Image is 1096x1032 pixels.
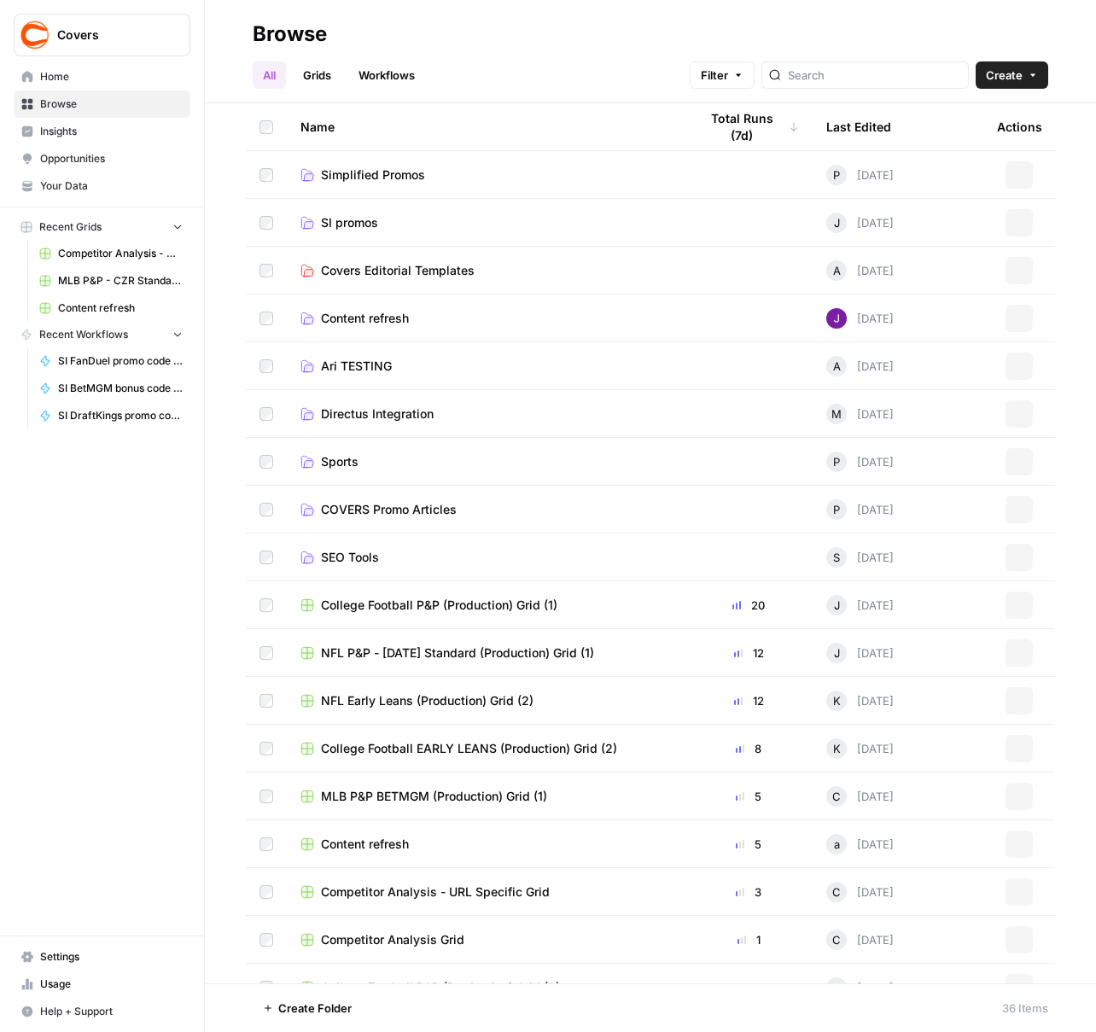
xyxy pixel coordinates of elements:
[826,786,894,807] div: [DATE]
[698,836,799,853] div: 5
[14,998,190,1025] button: Help + Support
[40,96,183,112] span: Browse
[14,145,190,172] a: Opportunities
[832,788,841,805] span: C
[833,692,841,709] span: K
[832,883,841,901] span: C
[300,883,671,901] a: Competitor Analysis - URL Specific Grid
[300,836,671,853] a: Content refresh
[698,788,799,805] div: 5
[321,262,475,279] span: Covers Editorial Templates
[826,977,894,998] div: [DATE]
[300,166,671,184] a: Simplified Promos
[32,240,190,267] a: Competitor Analysis - URL Specific Grid
[58,273,183,289] span: MLB P&P - CZR Standard (Production) Grid
[321,979,560,996] span: College Football P&P (Production) Grid (2)
[321,597,557,614] span: College Football P&P (Production) Grid (1)
[300,740,671,757] a: College Football EARLY LEANS (Production) Grid (2)
[826,103,891,150] div: Last Edited
[348,61,425,89] a: Workflows
[39,327,128,342] span: Recent Workflows
[32,267,190,294] a: MLB P&P - CZR Standard (Production) Grid
[826,499,894,520] div: [DATE]
[14,322,190,347] button: Recent Workflows
[833,166,840,184] span: P
[834,214,840,231] span: J
[826,595,894,615] div: [DATE]
[826,547,894,568] div: [DATE]
[300,549,671,566] a: SEO Tools
[321,836,409,853] span: Content refresh
[300,262,671,279] a: Covers Editorial Templates
[698,103,799,150] div: Total Runs (7d)
[300,501,671,518] a: COVERS Promo Articles
[833,501,840,518] span: P
[278,1000,352,1017] span: Create Folder
[986,67,1023,84] span: Create
[253,61,286,89] a: All
[14,118,190,145] a: Insights
[14,971,190,998] a: Usage
[39,219,102,235] span: Recent Grids
[690,61,755,89] button: Filter
[833,262,841,279] span: A
[834,836,840,853] span: a
[40,151,183,166] span: Opportunities
[831,405,842,423] span: M
[698,597,799,614] div: 20
[40,977,183,992] span: Usage
[40,69,183,85] span: Home
[321,644,594,662] span: NFL P&P - [DATE] Standard (Production) Grid (1)
[826,260,894,281] div: [DATE]
[834,644,840,662] span: J
[40,949,183,965] span: Settings
[826,834,894,854] div: [DATE]
[32,294,190,322] a: Content refresh
[321,405,434,423] span: Directus Integration
[40,124,183,139] span: Insights
[976,61,1048,89] button: Create
[321,214,378,231] span: SI promos
[58,408,183,423] span: SI DraftKings promo code articles
[300,103,671,150] div: Name
[321,788,547,805] span: MLB P&P BETMGM (Production) Grid (1)
[826,738,894,759] div: [DATE]
[58,353,183,369] span: SI FanDuel promo code articles
[826,930,894,950] div: [DATE]
[32,347,190,375] a: SI FanDuel promo code articles
[57,26,160,44] span: Covers
[997,103,1042,150] div: Actions
[788,67,961,84] input: Search
[833,453,840,470] span: P
[826,691,894,711] div: [DATE]
[300,597,671,614] a: College Football P&P (Production) Grid (1)
[826,356,894,376] div: [DATE]
[58,246,183,261] span: Competitor Analysis - URL Specific Grid
[40,1004,183,1019] span: Help + Support
[701,67,728,84] span: Filter
[321,453,359,470] span: Sports
[826,308,894,329] div: [DATE]
[300,644,671,662] a: NFL P&P - [DATE] Standard (Production) Grid (1)
[14,90,190,118] a: Browse
[321,692,533,709] span: NFL Early Leans (Production) Grid (2)
[32,402,190,429] a: SI DraftKings promo code articles
[826,308,847,329] img: nj1ssy6o3lyd6ijko0eoja4aphzn
[698,883,799,901] div: 3
[253,994,362,1022] button: Create Folder
[14,943,190,971] a: Settings
[321,166,425,184] span: Simplified Promos
[32,375,190,402] a: SI BetMGM bonus code articles
[826,452,894,472] div: [DATE]
[14,214,190,240] button: Recent Grids
[14,63,190,90] a: Home
[833,549,840,566] span: S
[698,931,799,948] div: 1
[834,597,840,614] span: J
[300,931,671,948] a: Competitor Analysis Grid
[826,643,894,663] div: [DATE]
[826,404,894,424] div: [DATE]
[300,453,671,470] a: Sports
[300,405,671,423] a: Directus Integration
[300,788,671,805] a: MLB P&P BETMGM (Production) Grid (1)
